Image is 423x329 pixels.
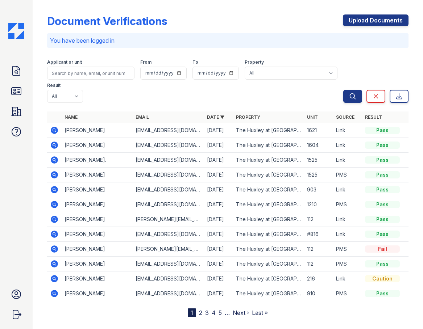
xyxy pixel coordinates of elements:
div: Pass [365,171,400,178]
a: 3 [205,309,209,316]
td: [EMAIL_ADDRESS][DOMAIN_NAME] [133,227,204,242]
td: 1210 [304,197,333,212]
td: Link [333,138,362,153]
a: 5 [219,309,222,316]
label: Applicant or unit [47,59,82,65]
td: [DATE] [204,197,233,212]
a: Date ▼ [207,114,224,120]
td: PMS [333,197,362,212]
td: The Huxley at [GEOGRAPHIC_DATA] [233,153,304,168]
td: [DATE] [204,286,233,301]
div: Pass [365,260,400,267]
td: [DATE] [204,153,233,168]
td: The Huxley at [GEOGRAPHIC_DATA] [233,257,304,271]
td: Link [333,123,362,138]
div: 1 [188,308,196,317]
input: Search by name, email, or unit number [47,67,134,80]
td: [DATE] [204,123,233,138]
td: 910 [304,286,333,301]
td: 112 [304,242,333,257]
a: Source [336,114,354,120]
td: #816 [304,227,333,242]
td: [PERSON_NAME][EMAIL_ADDRESS][DOMAIN_NAME] [133,242,204,257]
td: [PERSON_NAME][EMAIL_ADDRESS][DOMAIN_NAME] [133,212,204,227]
td: The Huxley at [GEOGRAPHIC_DATA] [233,123,304,138]
td: The Huxley at [GEOGRAPHIC_DATA] [233,227,304,242]
td: Link [333,212,362,227]
td: [EMAIL_ADDRESS][DOMAIN_NAME] [133,138,204,153]
td: 112 [304,257,333,271]
td: [DATE] [204,182,233,197]
td: [EMAIL_ADDRESS][DOMAIN_NAME] [133,153,204,168]
td: Link [333,153,362,168]
td: 1525 [304,153,333,168]
td: [EMAIL_ADDRESS][DOMAIN_NAME] [133,257,204,271]
td: PMS [333,286,362,301]
td: Link [333,182,362,197]
a: Property [236,114,260,120]
td: PMS [333,168,362,182]
td: 1604 [304,138,333,153]
a: Result [365,114,382,120]
div: Pass [365,156,400,164]
label: Result [47,83,61,88]
td: 216 [304,271,333,286]
a: Email [136,114,149,120]
td: [PERSON_NAME] [62,227,133,242]
label: From [140,59,152,65]
td: The Huxley at [GEOGRAPHIC_DATA] [233,168,304,182]
td: Link [333,227,362,242]
div: Pass [365,201,400,208]
td: [DATE] [204,212,233,227]
td: [PERSON_NAME] [62,242,133,257]
div: Pass [365,142,400,149]
div: Fail [365,245,400,253]
div: Caution [365,275,400,282]
td: [DATE] [204,257,233,271]
td: [EMAIL_ADDRESS][DOMAIN_NAME] [133,123,204,138]
td: [PERSON_NAME] [62,197,133,212]
a: 4 [212,309,216,316]
td: [EMAIL_ADDRESS][DOMAIN_NAME] [133,197,204,212]
label: Property [245,59,264,65]
td: [EMAIL_ADDRESS][DOMAIN_NAME] [133,182,204,197]
td: 1621 [304,123,333,138]
a: Upload Documents [343,14,409,26]
td: The Huxley at [GEOGRAPHIC_DATA] [233,271,304,286]
td: [DATE] [204,227,233,242]
td: [DATE] [204,242,233,257]
td: The Huxley at [GEOGRAPHIC_DATA] [233,212,304,227]
td: [PERSON_NAME] [62,123,133,138]
a: Name [65,114,78,120]
a: 2 [199,309,202,316]
td: 112 [304,212,333,227]
span: … [225,308,230,317]
td: [PERSON_NAME] [62,138,133,153]
div: Pass [365,231,400,238]
td: The Huxley at [GEOGRAPHIC_DATA] [233,138,304,153]
td: [PERSON_NAME] [62,271,133,286]
td: [EMAIL_ADDRESS][DOMAIN_NAME] [133,286,204,301]
td: PMS [333,257,362,271]
td: The Huxley at [GEOGRAPHIC_DATA] [233,242,304,257]
td: 903 [304,182,333,197]
td: [PERSON_NAME] [62,212,133,227]
td: [PERSON_NAME] [62,182,133,197]
label: To [192,59,198,65]
td: [DATE] [204,271,233,286]
td: [DATE] [204,138,233,153]
div: Pass [365,127,400,134]
a: Unit [307,114,318,120]
td: [EMAIL_ADDRESS][DOMAIN_NAME] [133,168,204,182]
td: [PERSON_NAME] [62,286,133,301]
td: Link [333,271,362,286]
td: The Huxley at [GEOGRAPHIC_DATA] [233,197,304,212]
a: Last » [252,309,268,316]
p: You have been logged in [50,36,406,45]
div: Pass [365,186,400,193]
td: The Huxley at [GEOGRAPHIC_DATA] [233,182,304,197]
div: Document Verifications [47,14,167,28]
td: [DATE] [204,168,233,182]
div: Pass [365,216,400,223]
td: [PERSON_NAME]. [62,153,133,168]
